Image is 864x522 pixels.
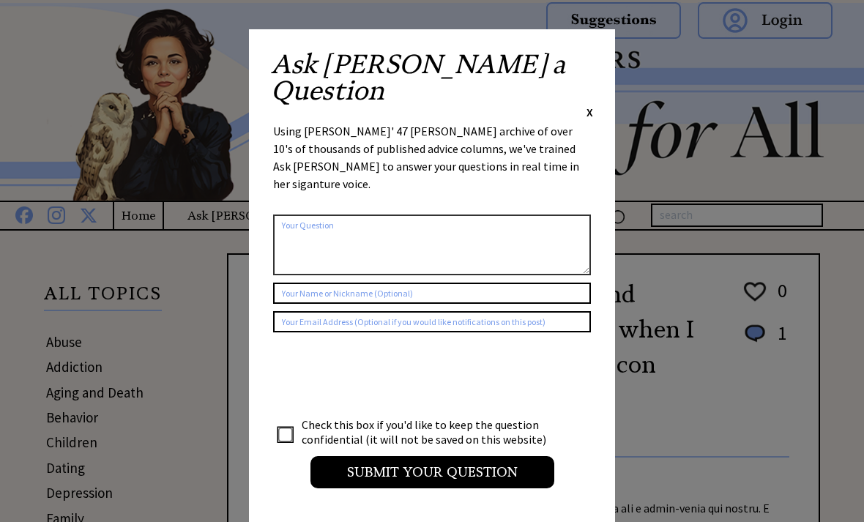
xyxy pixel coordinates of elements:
div: Using [PERSON_NAME]' 47 [PERSON_NAME] archive of over 10's of thousands of published advice colum... [273,122,591,207]
input: Your Email Address (Optional if you would like notifications on this post) [273,311,591,332]
h2: Ask [PERSON_NAME] a Question [271,51,593,104]
iframe: reCAPTCHA [273,347,496,404]
span: X [586,105,593,119]
td: Check this box if you'd like to keep the question confidential (it will not be saved on this webs... [301,417,560,447]
input: Your Name or Nickname (Optional) [273,283,591,304]
input: Submit your Question [310,456,554,488]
